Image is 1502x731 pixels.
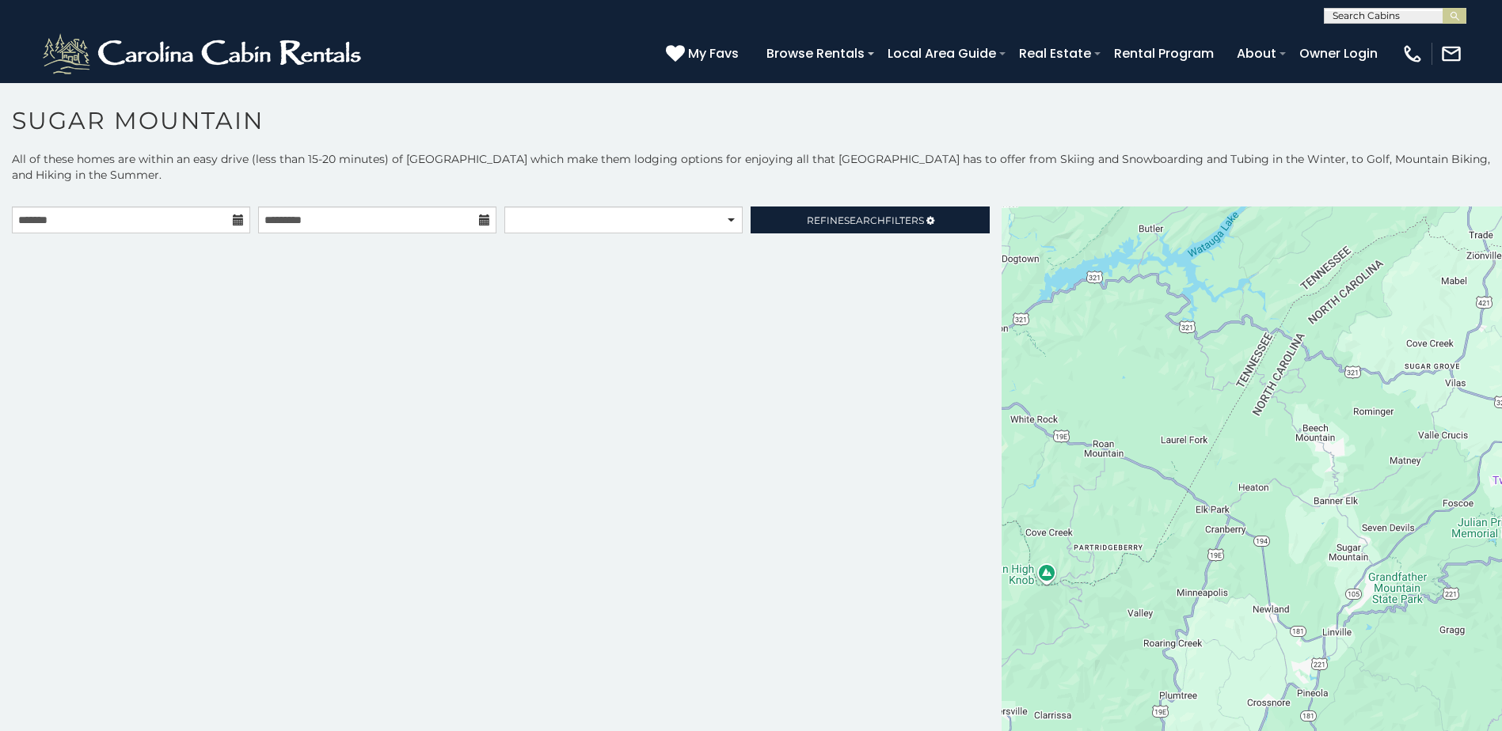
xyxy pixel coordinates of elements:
[844,214,885,226] span: Search
[1011,40,1099,67] a: Real Estate
[1440,43,1462,65] img: mail-regular-white.png
[1291,40,1386,67] a: Owner Login
[40,30,368,78] img: White-1-2.png
[1106,40,1222,67] a: Rental Program
[666,44,743,64] a: My Favs
[751,206,989,233] a: RefineSearchFilters
[880,40,1004,67] a: Local Area Guide
[1401,43,1424,65] img: phone-regular-white.png
[1229,40,1284,67] a: About
[807,214,924,226] span: Refine Filters
[759,40,873,67] a: Browse Rentals
[688,44,739,63] span: My Favs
